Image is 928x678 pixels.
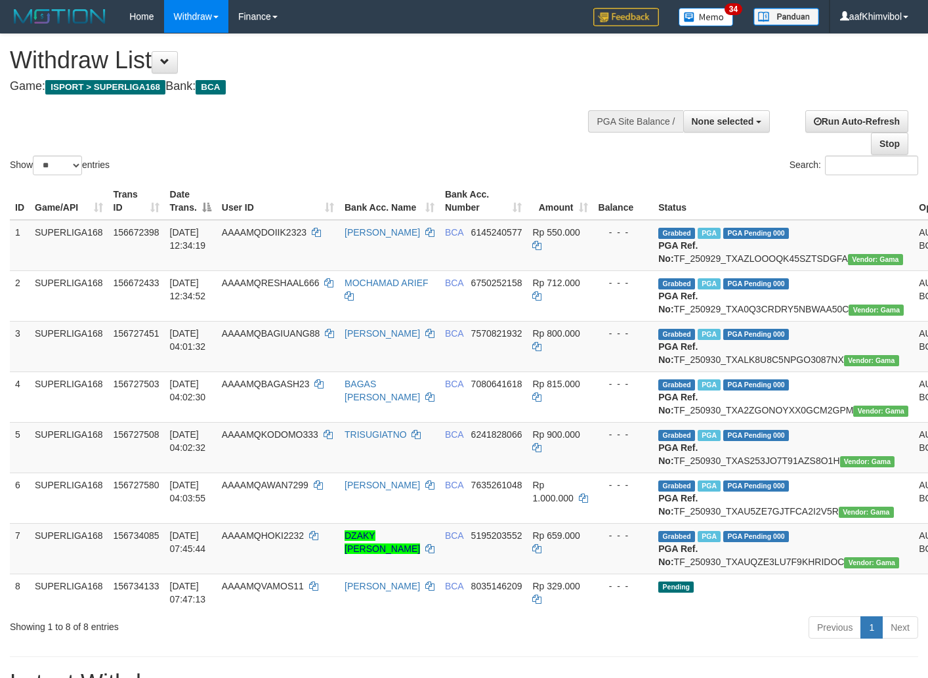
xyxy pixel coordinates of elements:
b: PGA Ref. No: [658,341,698,365]
span: Copy 6241828066 to clipboard [471,429,522,440]
span: BCA [445,429,463,440]
td: SUPERLIGA168 [30,574,108,611]
td: SUPERLIGA168 [30,422,108,473]
span: Marked by aafchoeunmanni [698,531,721,542]
div: - - - [599,478,648,492]
a: [PERSON_NAME] [345,227,420,238]
span: ISPORT > SUPERLIGA168 [45,80,165,95]
th: Balance [593,182,654,220]
a: Next [882,616,918,639]
a: Stop [871,133,908,155]
span: [DATE] 04:02:32 [170,429,206,453]
span: Grabbed [658,430,695,441]
select: Showentries [33,156,82,175]
span: AAAAMQBAGIUANG88 [222,328,320,339]
a: [PERSON_NAME] [345,480,420,490]
span: Vendor URL: https://trx31.1velocity.biz [844,557,899,568]
span: 156727503 [114,379,159,389]
a: Previous [809,616,861,639]
td: TF_250930_TXALK8U8C5NPGO3087NX [653,321,914,371]
span: [DATE] 04:01:32 [170,328,206,352]
span: PGA Pending [723,430,789,441]
b: PGA Ref. No: [658,543,698,567]
span: Grabbed [658,228,695,239]
div: - - - [599,276,648,289]
span: Copy 7570821932 to clipboard [471,328,522,339]
span: Vendor URL: https://trx31.1velocity.biz [844,355,899,366]
div: - - - [599,226,648,239]
a: TRISUGIATNO [345,429,407,440]
span: Copy 8035146209 to clipboard [471,581,522,591]
a: BAGAS [PERSON_NAME] [345,379,420,402]
span: Marked by aafchoeunmanni [698,329,721,340]
td: 3 [10,321,30,371]
span: PGA Pending [723,278,789,289]
input: Search: [825,156,918,175]
span: BCA [445,480,463,490]
td: TF_250930_TXA2ZGONOYXX0GCM2GPM [653,371,914,422]
span: Grabbed [658,480,695,492]
td: TF_250930_TXAS253JO7T91AZS8O1H [653,422,914,473]
span: Vendor URL: https://trx31.1velocity.biz [849,305,904,316]
td: 7 [10,523,30,574]
span: Vendor URL: https://trx31.1velocity.biz [848,254,903,265]
span: Grabbed [658,379,695,391]
label: Show entries [10,156,110,175]
span: Rp 550.000 [532,227,580,238]
h4: Game: Bank: [10,80,606,93]
th: ID [10,182,30,220]
th: Amount: activate to sort column ascending [527,182,593,220]
td: TF_250930_TXAUQZE3LU7F9KHRIDOC [653,523,914,574]
div: PGA Site Balance / [588,110,683,133]
td: SUPERLIGA168 [30,220,108,271]
span: 156727508 [114,429,159,440]
span: Pending [658,582,694,593]
span: Vendor URL: https://trx31.1velocity.biz [840,456,895,467]
div: - - - [599,529,648,542]
span: Vendor URL: https://trx31.1velocity.biz [839,507,894,518]
span: AAAAMQDOIIK2323 [222,227,306,238]
div: - - - [599,580,648,593]
span: 34 [725,3,742,15]
img: Button%20Memo.svg [679,8,734,26]
b: PGA Ref. No: [658,493,698,517]
td: SUPERLIGA168 [30,371,108,422]
span: Marked by aafchoeunmanni [698,480,721,492]
span: 156734085 [114,530,159,541]
span: PGA Pending [723,329,789,340]
span: 156672433 [114,278,159,288]
span: 156727580 [114,480,159,490]
span: Marked by aafchoeunmanni [698,430,721,441]
span: [DATE] 12:34:52 [170,278,206,301]
span: [DATE] 07:45:44 [170,530,206,554]
th: Trans ID: activate to sort column ascending [108,182,165,220]
span: AAAAMQKODOMO333 [222,429,318,440]
span: Grabbed [658,531,695,542]
span: Copy 6145240577 to clipboard [471,227,522,238]
span: Copy 6750252158 to clipboard [471,278,522,288]
td: SUPERLIGA168 [30,473,108,523]
span: Copy 7080641618 to clipboard [471,379,522,389]
span: Rp 900.000 [532,429,580,440]
td: TF_250930_TXAU5ZE7GJTFCA2I2V5R [653,473,914,523]
span: Rp 800.000 [532,328,580,339]
span: [DATE] 07:47:13 [170,581,206,604]
span: Rp 659.000 [532,530,580,541]
div: - - - [599,327,648,340]
th: Game/API: activate to sort column ascending [30,182,108,220]
td: 6 [10,473,30,523]
span: Rp 1.000.000 [532,480,573,503]
td: SUPERLIGA168 [30,321,108,371]
span: Grabbed [658,278,695,289]
a: DZAKY [PERSON_NAME] [345,530,420,554]
a: [PERSON_NAME] [345,581,420,591]
a: [PERSON_NAME] [345,328,420,339]
span: Copy 7635261048 to clipboard [471,480,522,490]
span: PGA Pending [723,228,789,239]
span: AAAAMQRESHAAL666 [222,278,320,288]
a: Run Auto-Refresh [805,110,908,133]
span: BCA [445,278,463,288]
td: 4 [10,371,30,422]
a: MOCHAMAD ARIEF [345,278,429,288]
label: Search: [790,156,918,175]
